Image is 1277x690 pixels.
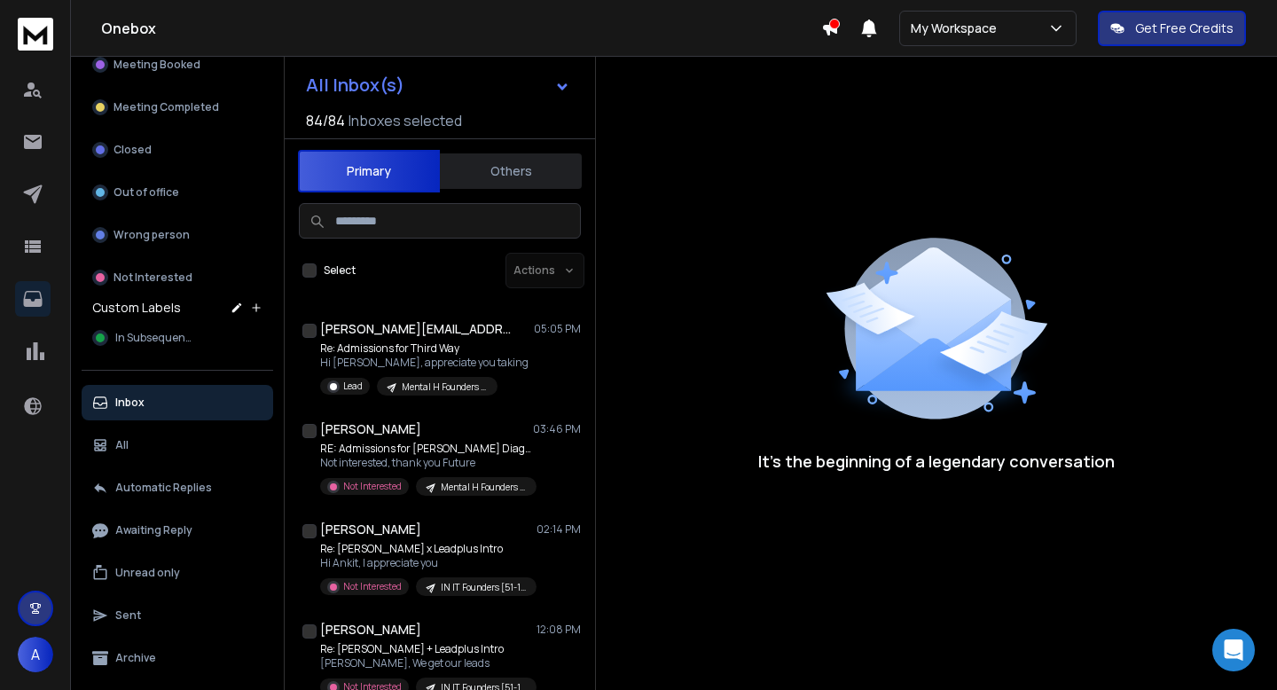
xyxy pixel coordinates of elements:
h1: [PERSON_NAME] [320,420,421,438]
h1: [PERSON_NAME] [320,521,421,538]
p: It’s the beginning of a legendary conversation [758,449,1115,474]
button: A [18,637,53,672]
h3: Inboxes selected [349,110,462,131]
p: All [115,438,129,452]
button: Meeting Completed [82,90,273,125]
button: Awaiting Reply [82,513,273,548]
button: Closed [82,132,273,168]
p: Meeting Completed [114,100,219,114]
h1: [PERSON_NAME][EMAIL_ADDRESS][DOMAIN_NAME] [320,320,515,338]
button: Meeting Booked [82,47,273,82]
p: Not interested, thank you Future [320,456,533,470]
button: Sent [82,598,273,633]
h3: Custom Labels [92,299,181,317]
p: My Workspace [911,20,1004,37]
label: Select [324,263,356,278]
p: Re: [PERSON_NAME] + Leadplus Intro [320,642,533,656]
h1: All Inbox(s) [306,76,404,94]
img: logo [18,18,53,51]
p: Awaiting Reply [115,523,192,537]
p: Hi Ankit, I appreciate you [320,556,533,570]
p: Not Interested [343,480,402,493]
p: Mental H Founders [1-200] [402,380,487,394]
button: Out of office [82,175,273,210]
button: In Subsequence [82,320,273,356]
p: Re: [PERSON_NAME] x Leadplus Intro [320,542,533,556]
button: All Inbox(s) [292,67,584,103]
div: Open Intercom Messenger [1212,629,1255,671]
button: Others [440,152,582,191]
p: Inbox [115,396,145,410]
span: 84 / 84 [306,110,345,131]
h1: Onebox [101,18,821,39]
p: RE: Admissions for [PERSON_NAME] Diagnostic [320,442,533,456]
button: Archive [82,640,273,676]
p: 05:05 PM [534,322,581,336]
button: Wrong person [82,217,273,253]
button: Primary [298,150,440,192]
p: Sent [115,608,141,623]
p: 12:08 PM [537,623,581,637]
p: Closed [114,143,152,157]
p: Hi [PERSON_NAME], appreciate you taking [320,356,529,370]
p: Automatic Replies [115,481,212,495]
p: Not Interested [343,580,402,593]
button: All [82,427,273,463]
p: Meeting Booked [114,58,200,72]
p: Mental H Founders [1-200] [441,481,526,494]
button: Unread only [82,555,273,591]
p: 03:46 PM [533,422,581,436]
p: 02:14 PM [537,522,581,537]
p: Out of office [114,185,179,200]
p: Get Free Credits [1135,20,1234,37]
button: Inbox [82,385,273,420]
p: Re: Admissions for Third Way [320,341,529,356]
button: Get Free Credits [1098,11,1246,46]
p: [PERSON_NAME], We get our leads [320,656,533,670]
h1: [PERSON_NAME] [320,621,421,639]
p: Wrong person [114,228,190,242]
button: Automatic Replies [82,470,273,506]
p: Archive [115,651,156,665]
p: Lead [343,380,363,393]
p: Unread only [115,566,180,580]
p: IN IT Founders [51-100] [441,581,526,594]
span: In Subsequence [115,331,197,345]
button: Not Interested [82,260,273,295]
p: Not Interested [114,271,192,285]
